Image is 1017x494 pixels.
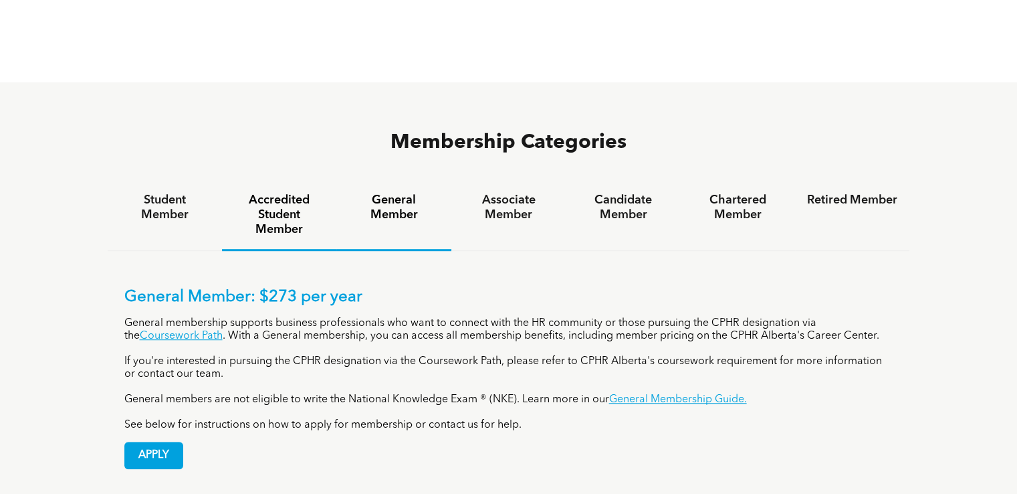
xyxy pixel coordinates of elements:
p: General members are not eligible to write the National Knowledge Exam ® (NKE). Learn more in our [124,394,893,406]
p: If you're interested in pursuing the CPHR designation via the Coursework Path, please refer to CP... [124,355,893,381]
h4: Retired Member [807,193,897,208]
p: See below for instructions on how to apply for membership or contact us for help. [124,419,893,432]
a: General Membership Guide. [609,394,747,405]
h4: Associate Member [463,193,554,222]
h4: Accredited Student Member [234,193,324,237]
p: General membership supports business professionals who want to connect with the HR community or t... [124,317,893,343]
span: APPLY [125,442,183,469]
p: General Member: $273 per year [124,288,893,307]
a: APPLY [124,442,183,469]
h4: Chartered Member [693,193,783,222]
h4: Candidate Member [578,193,668,222]
a: Coursework Path [140,331,223,341]
h4: Student Member [120,193,210,222]
h4: General Member [348,193,439,222]
span: Membership Categories [390,133,627,153]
